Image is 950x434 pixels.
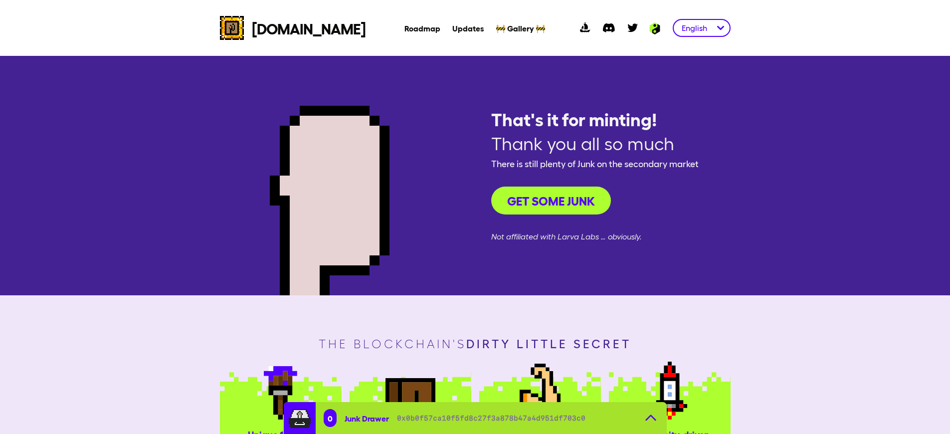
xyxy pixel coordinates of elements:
a: 🚧 Gallery 🚧 [496,23,546,33]
img: cryptojunks logo [220,16,244,40]
span: There is still plenty of Junk on the secondary market [491,157,699,171]
a: Updates [452,23,484,33]
a: Get some Junk [491,175,699,226]
span: [DOMAIN_NAME] [252,19,366,37]
a: Roadmap [404,23,440,33]
img: junkdrawer.d9bd258c.svg [288,406,312,430]
span: 0x0b0f57ca10f5fd8c27f3a878b47a4d951df703c0 [397,413,585,423]
a: opensea [573,16,597,40]
span: Thank you all so much [491,133,699,153]
span: That's it for minting! [491,109,699,129]
span: Junk Drawer [345,413,389,423]
button: Get some Junk [491,187,611,215]
img: Ambition logo [645,22,665,34]
a: discord [597,16,621,40]
a: twitter [621,16,645,40]
span: 0 [328,413,333,423]
span: The blockchain's [319,336,631,351]
span: Not affiliated with Larva Labs … obviously. [491,230,699,242]
span: dirty little secret [466,336,631,350]
a: cryptojunks logo[DOMAIN_NAME] [220,16,366,40]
